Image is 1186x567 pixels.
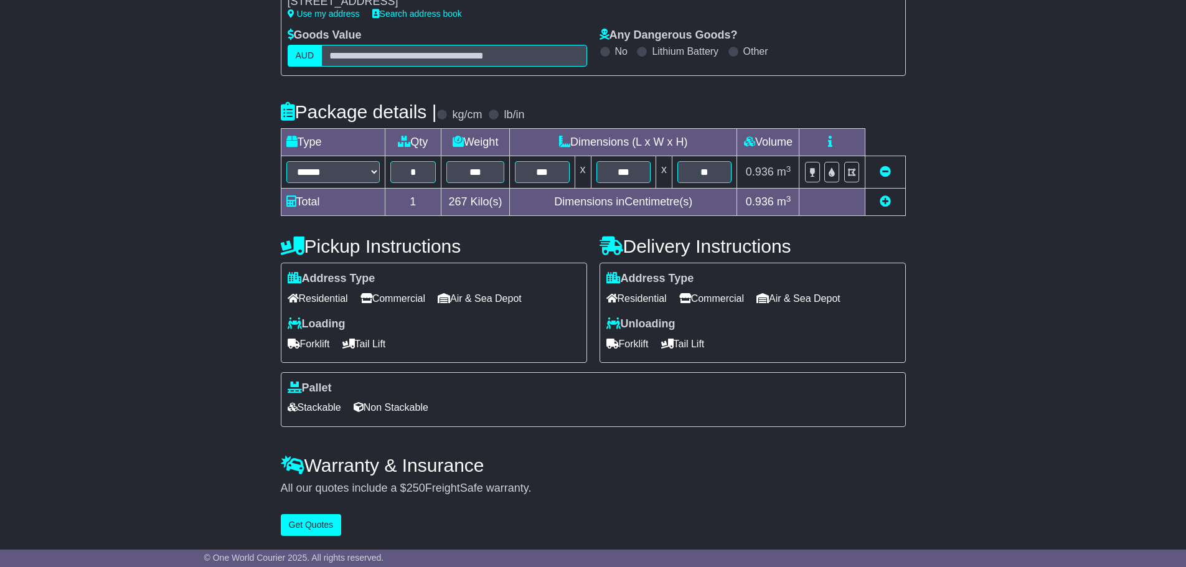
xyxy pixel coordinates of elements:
label: Pallet [288,382,332,395]
label: Other [743,45,768,57]
label: Goods Value [288,29,362,42]
label: kg/cm [452,108,482,122]
h4: Warranty & Insurance [281,455,906,476]
a: Remove this item [880,166,891,178]
span: m [777,195,791,208]
span: Air & Sea Depot [438,289,522,308]
label: Any Dangerous Goods? [600,29,738,42]
label: Loading [288,317,346,331]
sup: 3 [786,194,791,204]
span: Commercial [679,289,744,308]
sup: 3 [786,164,791,174]
span: Residential [288,289,348,308]
span: Forklift [606,334,649,354]
span: Forklift [288,334,330,354]
label: Address Type [288,272,375,286]
span: 0.936 [746,166,774,178]
span: Tail Lift [661,334,705,354]
span: m [777,166,791,178]
label: AUD [288,45,322,67]
button: Get Quotes [281,514,342,536]
td: x [656,156,672,189]
td: Volume [737,129,799,156]
td: Total [281,189,385,216]
span: Residential [606,289,667,308]
a: Add new item [880,195,891,208]
span: © One World Courier 2025. All rights reserved. [204,553,384,563]
span: 0.936 [746,195,774,208]
td: 1 [385,189,441,216]
label: No [615,45,628,57]
span: 250 [407,482,425,494]
label: Unloading [606,317,675,331]
span: Non Stackable [354,398,428,417]
h4: Delivery Instructions [600,236,906,256]
label: Address Type [606,272,694,286]
label: Lithium Battery [652,45,718,57]
td: Kilo(s) [441,189,510,216]
td: Qty [385,129,441,156]
span: Commercial [360,289,425,308]
h4: Pickup Instructions [281,236,587,256]
td: Weight [441,129,510,156]
td: Dimensions in Centimetre(s) [510,189,737,216]
span: Air & Sea Depot [756,289,840,308]
label: lb/in [504,108,524,122]
h4: Package details | [281,101,437,122]
span: Stackable [288,398,341,417]
td: Type [281,129,385,156]
div: All our quotes include a $ FreightSafe warranty. [281,482,906,495]
span: 267 [449,195,468,208]
a: Use my address [288,9,360,19]
td: x [575,156,591,189]
span: Tail Lift [342,334,386,354]
td: Dimensions (L x W x H) [510,129,737,156]
a: Search address book [372,9,462,19]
